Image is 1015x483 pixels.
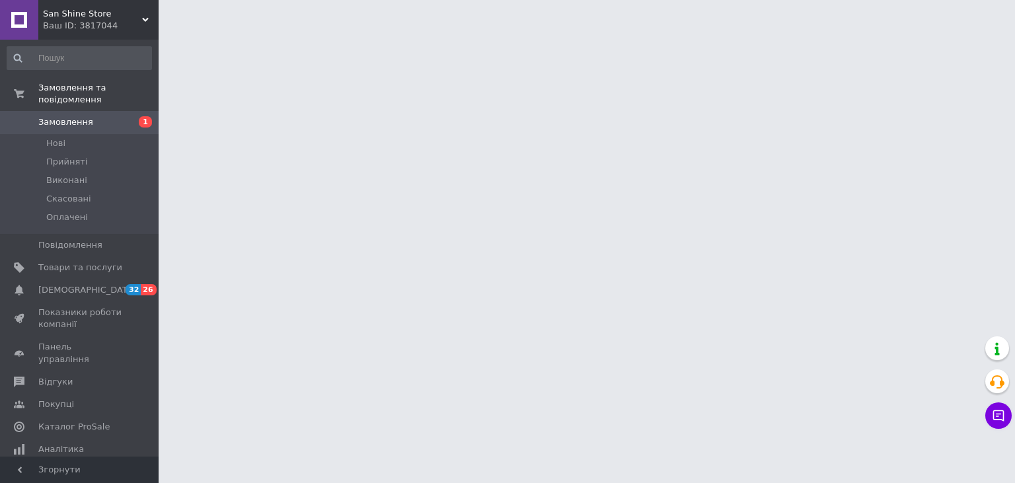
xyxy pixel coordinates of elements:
span: Показники роботи компанії [38,307,122,330]
span: Виконані [46,174,87,186]
span: Замовлення [38,116,93,128]
input: Пошук [7,46,152,70]
span: Прийняті [46,156,87,168]
span: Покупці [38,398,74,410]
span: Аналітика [38,443,84,455]
span: Замовлення та повідомлення [38,82,159,106]
span: Товари та послуги [38,262,122,274]
span: Повідомлення [38,239,102,251]
span: Панель управління [38,341,122,365]
span: San Shine Store [43,8,142,20]
div: Ваш ID: 3817044 [43,20,159,32]
button: Чат з покупцем [985,402,1012,429]
span: Каталог ProSale [38,421,110,433]
span: Оплачені [46,211,88,223]
span: 32 [126,284,141,295]
span: [DEMOGRAPHIC_DATA] [38,284,136,296]
span: 26 [141,284,156,295]
span: Відгуки [38,376,73,388]
span: Скасовані [46,193,91,205]
span: 1 [139,116,152,128]
span: Нові [46,137,65,149]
